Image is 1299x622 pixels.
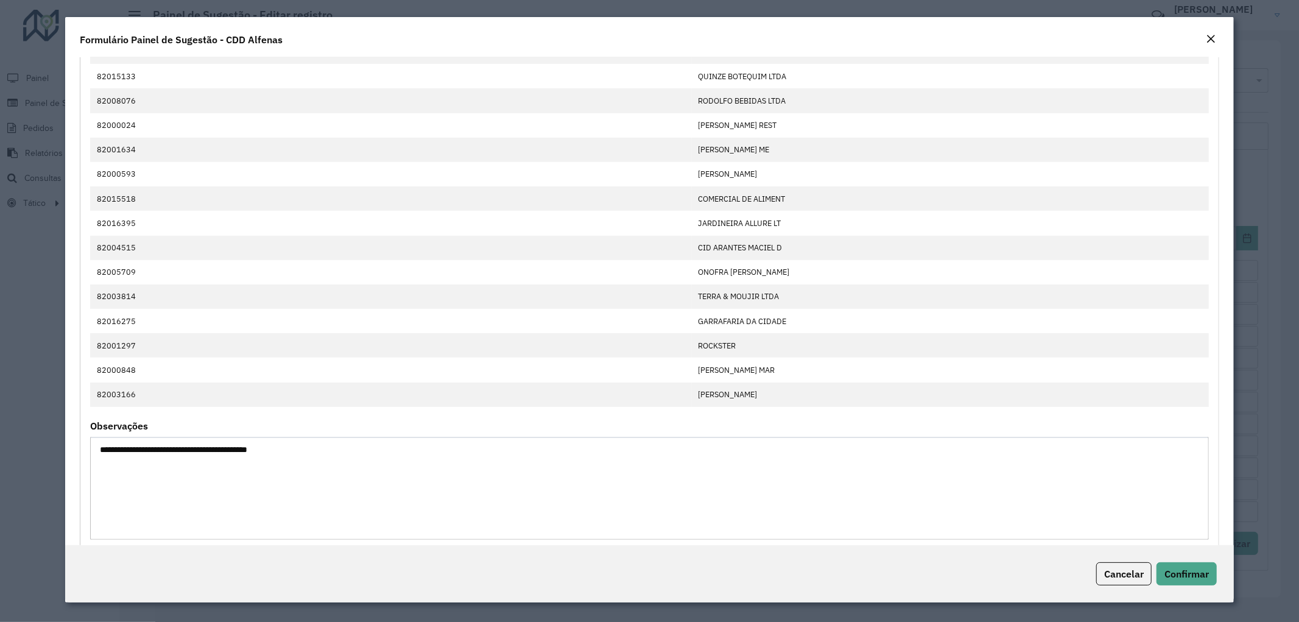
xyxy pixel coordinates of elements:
td: 82004515 [90,236,692,260]
td: JARDINEIRA ALLURE LT [692,211,1209,235]
td: QUINZE BOTEQUIM LTDA [692,64,1209,88]
td: [PERSON_NAME] [692,162,1209,186]
td: COMERCIAL DE ALIMENT [692,186,1209,211]
h4: Formulário Painel de Sugestão - CDD Alfenas [80,32,283,47]
td: 82001634 [90,138,692,162]
td: ONOFRA [PERSON_NAME] [692,260,1209,284]
td: 82000593 [90,162,692,186]
td: GARRAFARIA DA CIDADE [692,309,1209,333]
em: Fechar [1206,34,1216,44]
label: Observações [90,419,148,433]
td: 82015518 [90,186,692,211]
td: 82000024 [90,113,692,138]
button: Close [1202,32,1219,48]
td: RODOLFO BEBIDAS LTDA [692,88,1209,113]
td: 82015133 [90,64,692,88]
button: Confirmar [1156,562,1217,585]
td: [PERSON_NAME] ME [692,138,1209,162]
span: Confirmar [1164,568,1209,580]
td: 82016395 [90,211,692,235]
td: [PERSON_NAME] [692,383,1209,407]
td: 82001297 [90,333,692,358]
td: ROCKSTER [692,333,1209,358]
td: 82003814 [90,284,692,309]
button: Cancelar [1096,562,1152,585]
td: 82008076 [90,88,692,113]
td: [PERSON_NAME] MAR [692,358,1209,382]
span: Cancelar [1104,568,1144,580]
td: [PERSON_NAME] REST [692,113,1209,138]
td: 82016275 [90,309,692,333]
td: 82000848 [90,358,692,382]
td: CID ARANTES MACIEL D [692,236,1209,260]
td: TERRA & MOUJIR LTDA [692,284,1209,309]
td: 82003166 [90,383,692,407]
td: 82005709 [90,260,692,284]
